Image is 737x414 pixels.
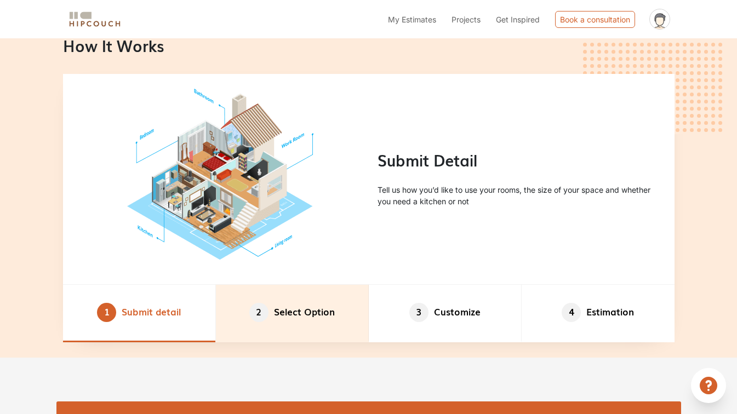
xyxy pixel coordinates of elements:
[67,7,122,32] span: logo-horizontal.svg
[555,11,635,28] div: Book a consultation
[522,285,675,342] li: Estimation
[63,285,216,342] li: Submit detail
[97,303,116,322] span: 1
[369,285,522,342] li: Customize
[409,303,429,322] span: 3
[216,285,369,342] li: Select Option
[67,10,122,29] img: logo-horizontal.svg
[249,303,268,322] span: 2
[496,15,540,24] span: Get Inspired
[562,303,581,322] span: 4
[388,15,436,24] span: My Estimates
[452,15,481,24] span: Projects
[63,36,675,55] h2: How It Works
